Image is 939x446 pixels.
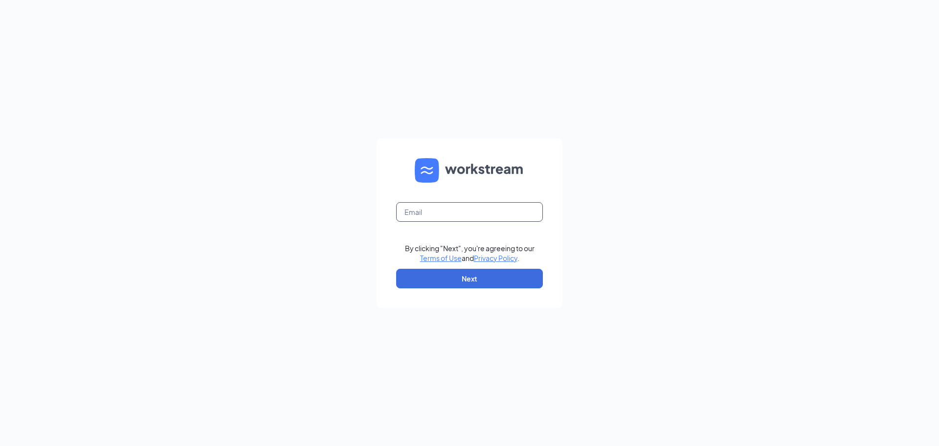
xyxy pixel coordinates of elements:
[415,158,524,183] img: WS logo and Workstream text
[396,269,543,288] button: Next
[474,254,517,262] a: Privacy Policy
[420,254,462,262] a: Terms of Use
[405,243,535,263] div: By clicking "Next", you're agreeing to our and .
[396,202,543,222] input: Email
